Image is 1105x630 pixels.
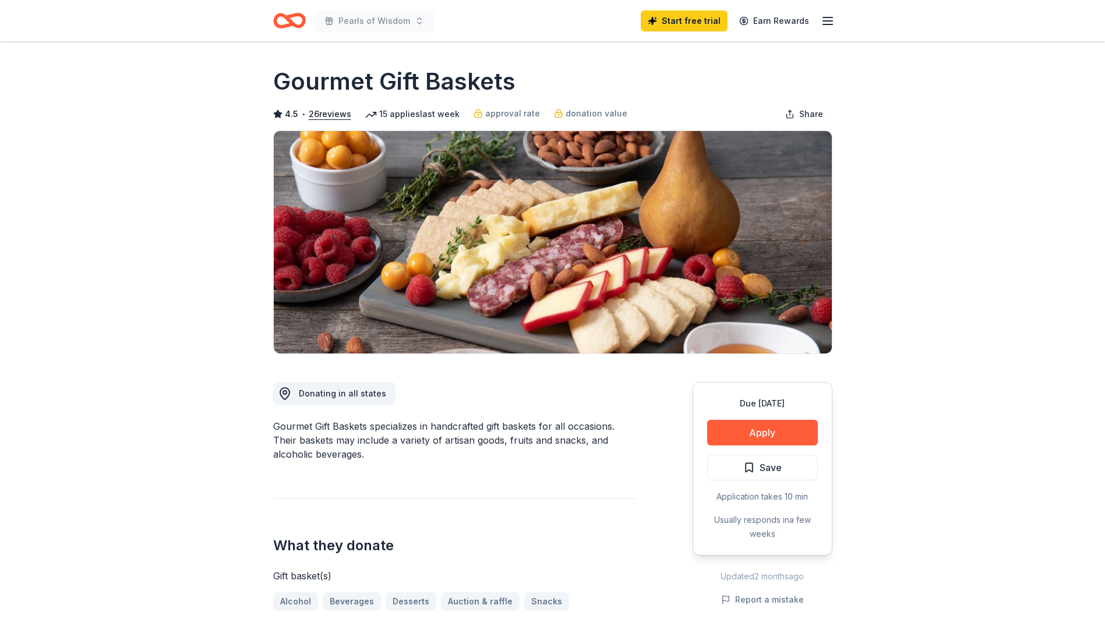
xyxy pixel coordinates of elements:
a: Snacks [524,592,569,611]
div: Gift basket(s) [273,569,637,583]
span: Save [760,460,782,475]
span: approval rate [485,107,540,121]
span: Pearls of Wisdom [338,14,410,28]
a: Earn Rewards [732,10,816,31]
span: Share [799,107,823,121]
button: Save [707,455,818,480]
button: Apply [707,420,818,445]
a: Alcohol [273,592,318,611]
button: Share [776,102,832,126]
div: Gourmet Gift Baskets specializes in handcrafted gift baskets for all occasions. Their baskets may... [273,419,637,461]
a: Desserts [386,592,436,611]
span: Donating in all states [299,388,386,398]
img: Image for Gourmet Gift Baskets [274,131,832,353]
div: Updated 2 months ago [693,569,832,583]
div: 15 applies last week [365,107,460,121]
a: approval rate [474,107,540,121]
h2: What they donate [273,536,637,555]
span: donation value [566,107,627,121]
div: Due [DATE] [707,397,818,410]
a: Home [273,7,306,34]
a: Auction & raffle [441,592,520,611]
button: 26reviews [309,107,351,121]
button: Report a mistake [721,593,804,607]
a: Start free trial [641,10,728,31]
div: Usually responds in a few weeks [707,513,818,541]
a: Beverages [323,592,381,611]
h1: Gourmet Gift Baskets [273,65,516,98]
a: donation value [554,107,627,121]
div: Application takes 10 min [707,490,818,504]
span: 4.5 [285,107,298,121]
button: Pearls of Wisdom [315,9,433,33]
span: • [301,109,305,119]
